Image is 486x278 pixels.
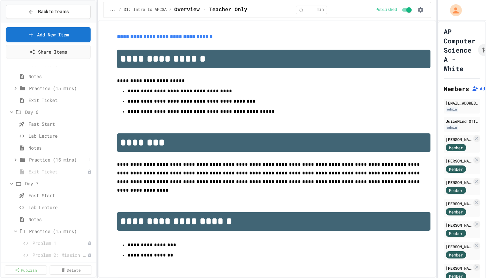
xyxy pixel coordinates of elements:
div: Unpublished [87,253,92,257]
a: Publish [5,265,47,275]
h1: AP Computer Science A - White [444,27,475,73]
span: Member [449,187,463,193]
div: Unpublished [87,241,92,246]
span: Practice (15 mins) [29,85,93,92]
div: JuiceMind Official [446,118,478,124]
span: Notes [28,144,93,151]
span: Problem 2: Mission Resource Calculator [32,252,87,258]
span: Exit Ticket [28,97,93,104]
span: Day 6 [25,109,93,116]
button: Back to Teams [6,5,91,19]
div: Admin [446,107,458,112]
div: [EMAIL_ADDRESS][DOMAIN_NAME] [446,100,478,106]
div: [PERSON_NAME] [446,136,472,142]
span: ... [109,7,116,13]
a: Share Items [6,45,91,59]
a: Delete [50,265,92,275]
span: Day 7 [25,180,93,187]
div: Admin [446,125,458,130]
span: Problem 1 [32,240,87,247]
div: Unpublished [87,169,92,174]
div: [PERSON_NAME] [446,158,472,164]
div: [PERSON_NAME] [446,222,472,228]
span: / [169,7,172,13]
span: Back to Teams [38,8,69,15]
span: Overview - Teacher Only [174,6,247,14]
span: Lab Lecture [28,204,93,211]
div: My Account [443,3,464,18]
span: Notes [28,216,93,223]
span: Member [449,166,463,172]
span: Practice (15 mins) [29,156,87,163]
span: Lab Lecture [28,132,93,139]
span: Fast Start [28,192,93,199]
span: Fast Start [28,120,93,127]
span: / [119,7,121,13]
button: More options [87,157,93,163]
span: min [317,7,324,13]
span: Member [449,209,463,215]
div: [PERSON_NAME] [446,179,472,185]
span: Member [449,252,463,258]
div: [PERSON_NAME] [446,201,472,207]
div: Content is published and visible to students [376,6,413,14]
span: Published [376,7,397,13]
span: D1: Intro to APCSA [124,7,167,13]
div: [PERSON_NAME] [446,244,472,250]
div: [PERSON_NAME] [446,265,472,271]
span: Practice (15 mins) [29,228,93,235]
span: Member [449,230,463,236]
span: Exit Ticket [28,168,87,175]
span: Member [449,145,463,151]
h2: Members [444,84,469,93]
a: Add New Item [6,27,91,42]
span: Notes [28,73,93,80]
